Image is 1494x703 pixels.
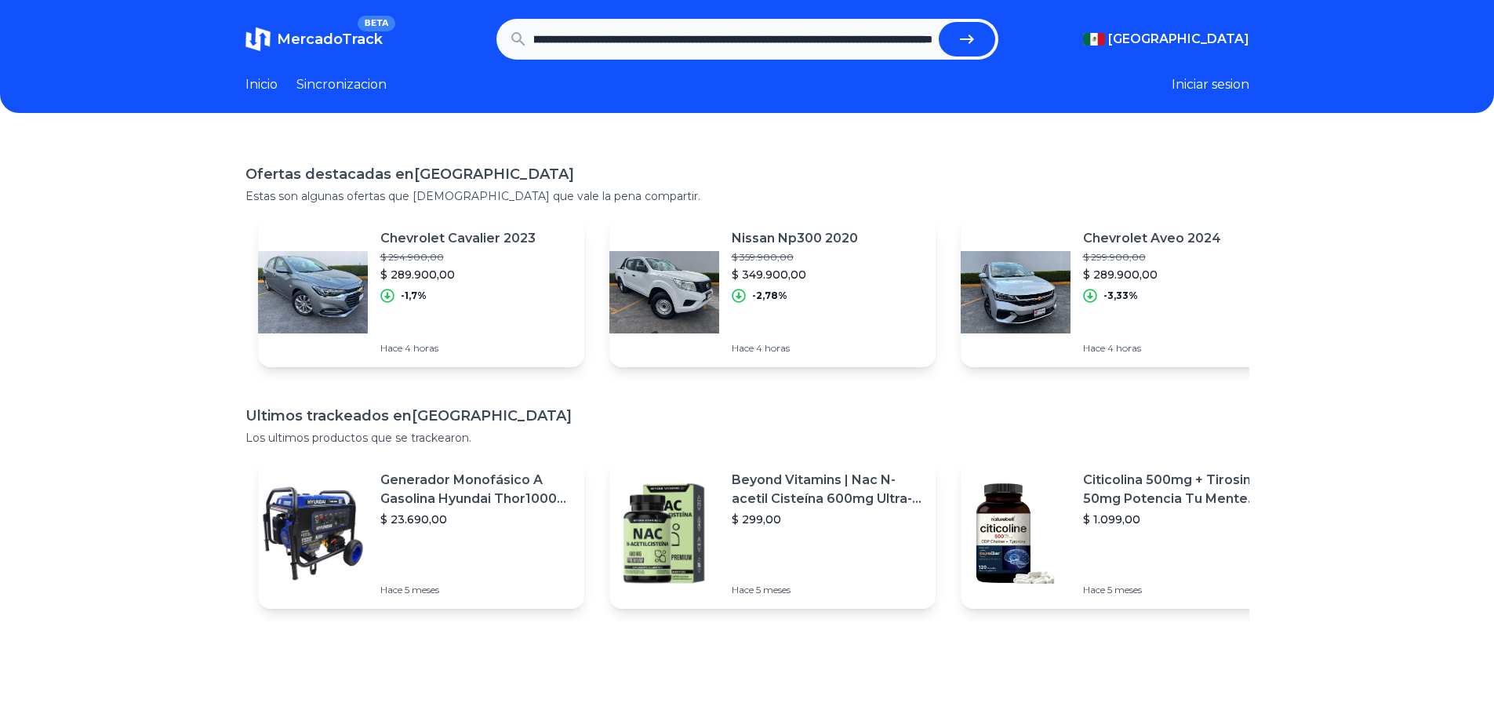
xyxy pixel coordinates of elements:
a: Sincronizacion [296,75,387,94]
img: Featured image [258,479,368,588]
p: -1,7% [401,290,427,302]
span: BETA [358,16,394,31]
p: $ 1.099,00 [1083,512,1274,527]
p: $ 294.900,00 [380,251,536,264]
p: Hace 4 horas [732,342,858,355]
img: Featured image [961,237,1071,347]
p: $ 349.900,00 [732,267,858,282]
p: Hace 4 horas [1083,342,1221,355]
p: $ 23.690,00 [380,512,572,527]
p: Nissan Np300 2020 [732,229,858,248]
p: $ 299,00 [732,512,923,527]
a: Featured imageChevrolet Aveo 2024$ 299.900,00$ 289.900,00-3,33%Hace 4 horas [961,217,1287,367]
p: Los ultimos productos que se trackearon. [245,430,1249,446]
a: Featured imageCiticolina 500mg + Tirosina 50mg Potencia Tu Mente (120caps) Sabor Sin Sabor$ 1.099... [961,458,1287,609]
p: Hace 4 horas [380,342,536,355]
p: $ 289.900,00 [380,267,536,282]
img: Featured image [258,237,368,347]
p: $ 289.900,00 [1083,267,1221,282]
p: Hace 5 meses [380,584,572,596]
a: Inicio [245,75,278,94]
span: MercadoTrack [277,31,383,48]
p: $ 299.900,00 [1083,251,1221,264]
p: Beyond Vitamins | Nac N-acetil Cisteína 600mg Ultra-premium Con Inulina De Agave (prebiótico Natu... [732,471,923,508]
p: Chevrolet Cavalier 2023 [380,229,536,248]
img: MercadoTrack [245,27,271,52]
img: Mexico [1083,33,1105,46]
a: Featured imageGenerador Monofásico A Gasolina Hyundai Thor10000 P 11.5 Kw$ 23.690,00Hace 5 meses [258,458,584,609]
button: Iniciar sesion [1172,75,1249,94]
a: Featured imageNissan Np300 2020$ 359.900,00$ 349.900,00-2,78%Hace 4 horas [609,217,936,367]
p: Hace 5 meses [1083,584,1274,596]
img: Featured image [961,479,1071,588]
span: [GEOGRAPHIC_DATA] [1108,30,1249,49]
a: Featured imageBeyond Vitamins | Nac N-acetil Cisteína 600mg Ultra-premium Con Inulina De Agave (p... [609,458,936,609]
p: -3,33% [1103,290,1138,302]
p: Generador Monofásico A Gasolina Hyundai Thor10000 P 11.5 Kw [380,471,572,508]
p: Estas son algunas ofertas que [DEMOGRAPHIC_DATA] que vale la pena compartir. [245,188,1249,204]
a: MercadoTrackBETA [245,27,383,52]
img: Featured image [609,237,719,347]
p: Chevrolet Aveo 2024 [1083,229,1221,248]
h1: Ofertas destacadas en [GEOGRAPHIC_DATA] [245,163,1249,185]
img: Featured image [609,479,719,588]
a: Featured imageChevrolet Cavalier 2023$ 294.900,00$ 289.900,00-1,7%Hace 4 horas [258,217,584,367]
p: Citicolina 500mg + Tirosina 50mg Potencia Tu Mente (120caps) Sabor Sin Sabor [1083,471,1274,508]
h1: Ultimos trackeados en [GEOGRAPHIC_DATA] [245,405,1249,427]
button: [GEOGRAPHIC_DATA] [1083,30,1249,49]
p: $ 359.900,00 [732,251,858,264]
p: Hace 5 meses [732,584,923,596]
p: -2,78% [752,290,787,302]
